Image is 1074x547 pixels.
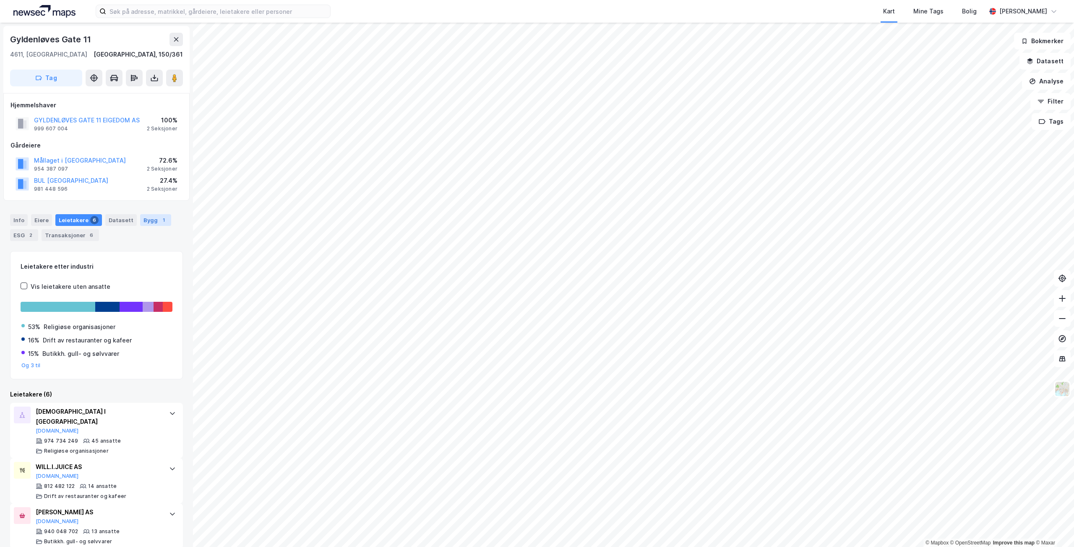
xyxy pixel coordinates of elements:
button: Datasett [1019,53,1071,70]
div: Hjemmelshaver [10,100,182,110]
button: Tag [10,70,82,86]
div: Leietakere etter industri [21,262,172,272]
div: 981 448 596 [34,186,68,192]
button: Bokmerker [1014,33,1071,49]
button: Filter [1030,93,1071,110]
div: Butikkh. gull- og sølvvarer [44,538,112,545]
a: OpenStreetMap [950,540,991,546]
div: 999 607 004 [34,125,68,132]
div: Drift av restauranter og kafeer [43,335,132,345]
button: Og 3 til [21,362,41,369]
div: 4611, [GEOGRAPHIC_DATA] [10,49,87,60]
a: Mapbox [925,540,949,546]
div: 940 048 702 [44,528,78,535]
div: Gyldenløves Gate 11 [10,33,93,46]
div: Kart [883,6,895,16]
div: [GEOGRAPHIC_DATA], 150/361 [94,49,183,60]
div: Datasett [105,214,137,226]
div: Info [10,214,28,226]
div: Eiere [31,214,52,226]
button: [DOMAIN_NAME] [36,473,79,480]
button: [DOMAIN_NAME] [36,518,79,525]
div: 1 [159,216,168,224]
div: 812 482 122 [44,483,75,490]
div: Bygg [140,214,171,226]
div: Transaksjoner [42,229,99,241]
div: 16% [28,335,39,345]
div: [DEMOGRAPHIC_DATA] I [GEOGRAPHIC_DATA] [36,407,161,427]
div: 2 Seksjoner [147,186,177,192]
div: Gårdeiere [10,140,182,150]
div: 27.4% [147,176,177,186]
div: Leietakere (6) [10,389,183,399]
div: 100% [147,115,177,125]
div: 13 ansatte [91,528,120,535]
div: 53% [28,322,40,332]
div: Bolig [962,6,977,16]
div: ESG [10,229,38,241]
button: [DOMAIN_NAME] [36,428,79,434]
div: 954 387 097 [34,166,68,172]
div: Kontrollprogram for chat [1032,507,1074,547]
div: Butikkh. gull- og sølvvarer [42,349,119,359]
div: Vis leietakere uten ansatte [31,282,110,292]
div: Religiøse organisasjoner [44,322,115,332]
button: Analyse [1022,73,1071,90]
div: Drift av restauranter og kafeer [44,493,126,500]
div: [PERSON_NAME] AS [36,507,161,517]
div: 72.6% [147,156,177,166]
div: 974 734 249 [44,438,78,444]
div: 14 ansatte [88,483,117,490]
div: 2 [26,231,35,239]
div: Religiøse organisasjoner [44,448,109,454]
div: 2 Seksjoner [147,166,177,172]
iframe: Chat Widget [1032,507,1074,547]
img: logo.a4113a55bc3d86da70a041830d287a7e.svg [13,5,76,18]
div: Mine Tags [913,6,944,16]
div: 2 Seksjoner [147,125,177,132]
button: Tags [1032,113,1071,130]
div: 6 [90,216,99,224]
input: Søk på adresse, matrikkel, gårdeiere, leietakere eller personer [106,5,330,18]
div: 15% [28,349,39,359]
div: WILL.I.JUICE AS [36,462,161,472]
div: 6 [87,231,96,239]
div: 45 ansatte [91,438,121,444]
img: Z [1054,381,1070,397]
div: [PERSON_NAME] [999,6,1047,16]
a: Improve this map [993,540,1035,546]
div: Leietakere [55,214,102,226]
